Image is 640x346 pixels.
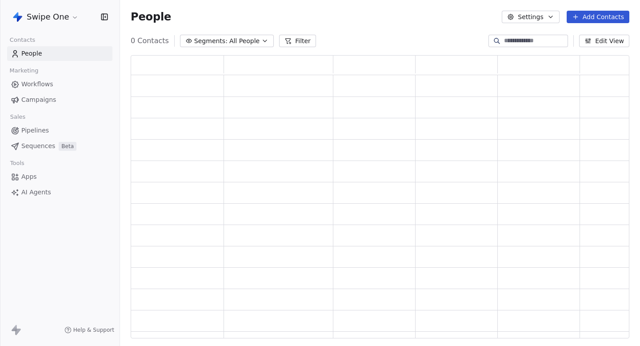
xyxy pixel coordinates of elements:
[7,77,112,92] a: Workflows
[7,93,112,107] a: Campaigns
[567,11,629,23] button: Add Contacts
[7,185,112,200] a: AI Agents
[6,110,29,124] span: Sales
[64,326,114,334] a: Help & Support
[7,139,112,153] a: SequencesBeta
[7,123,112,138] a: Pipelines
[279,35,316,47] button: Filter
[502,11,559,23] button: Settings
[59,142,76,151] span: Beta
[131,10,171,24] span: People
[21,188,51,197] span: AI Agents
[11,9,80,24] button: Swipe One
[12,12,23,22] img: Swipe%20One%20Logo%201-1.svg
[6,64,42,77] span: Marketing
[21,126,49,135] span: Pipelines
[21,49,42,58] span: People
[21,141,55,151] span: Sequences
[21,172,37,181] span: Apps
[6,33,39,47] span: Contacts
[6,157,28,170] span: Tools
[27,11,69,23] span: Swipe One
[229,36,260,46] span: All People
[7,46,112,61] a: People
[21,80,53,89] span: Workflows
[194,36,228,46] span: Segments:
[7,169,112,184] a: Apps
[73,326,114,334] span: Help & Support
[21,95,56,105] span: Campaigns
[131,36,169,46] span: 0 Contacts
[579,35,629,47] button: Edit View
